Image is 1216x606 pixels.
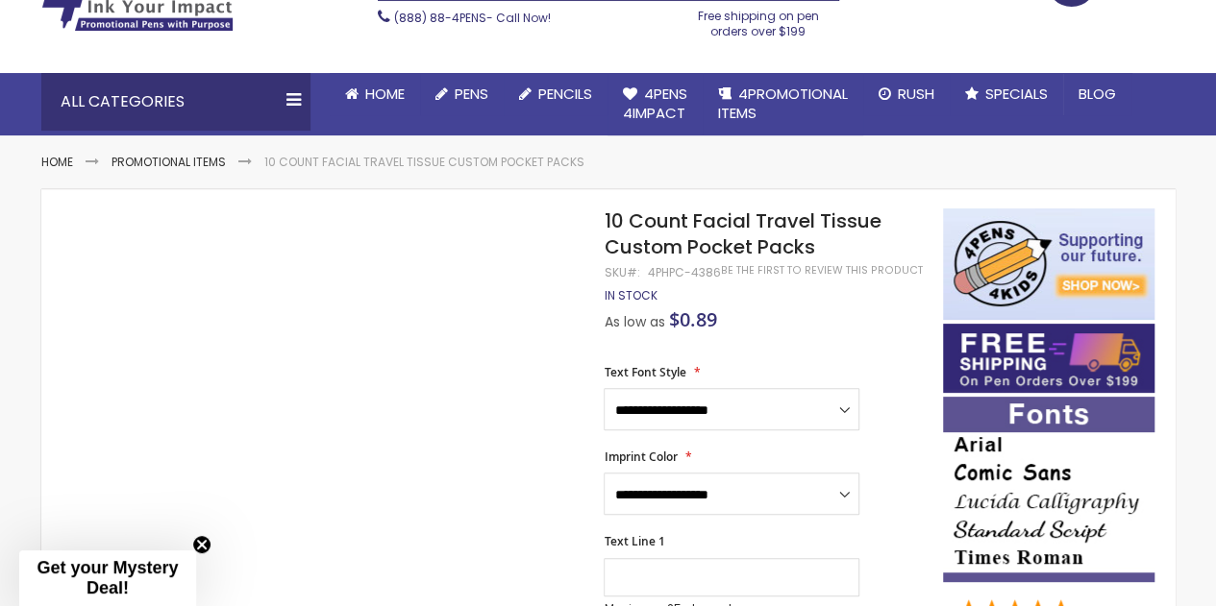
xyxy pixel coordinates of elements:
[1079,84,1116,104] span: Blog
[647,265,720,280] div: 4PHPC-4386
[604,312,664,331] span: As low as
[264,155,584,170] li: 10 Count Facial Travel Tissue Custom Pocket Packs
[420,73,504,115] a: Pens
[112,154,226,170] a: Promotional Items
[538,84,592,104] span: Pencils
[604,448,677,465] span: Imprint Color
[668,306,716,332] span: $0.89
[678,1,839,39] div: Free shipping on pen orders over $199
[604,533,664,549] span: Text Line 1
[720,263,922,278] a: Be the first to review this product
[703,73,863,135] a: 4PROMOTIONALITEMS
[192,535,211,554] button: Close teaser
[365,84,405,104] span: Home
[504,73,608,115] a: Pencils
[943,324,1154,393] img: Free shipping on orders over $199
[1057,554,1216,606] iframe: Google Customer Reviews
[41,73,310,131] div: All Categories
[985,84,1048,104] span: Specials
[41,154,73,170] a: Home
[943,397,1154,582] img: font-personalization-examples
[330,73,420,115] a: Home
[608,73,703,135] a: 4Pens4impact
[604,288,657,303] div: Availability
[604,264,639,280] strong: SKU
[950,73,1063,115] a: Specials
[394,10,486,26] a: (888) 88-4PENS
[623,84,687,123] span: 4Pens 4impact
[898,84,934,104] span: Rush
[604,207,881,260] span: 10 Count Facial Travel Tissue Custom Pocket Packs
[394,10,551,26] span: - Call Now!
[19,550,196,606] div: Get your Mystery Deal!Close teaser
[37,558,178,597] span: Get your Mystery Deal!
[943,208,1154,320] img: 4pens 4 kids
[863,73,950,115] a: Rush
[604,364,685,380] span: Text Font Style
[604,287,657,303] span: In stock
[455,84,488,104] span: Pens
[1063,73,1131,115] a: Blog
[718,84,848,123] span: 4PROMOTIONAL ITEMS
